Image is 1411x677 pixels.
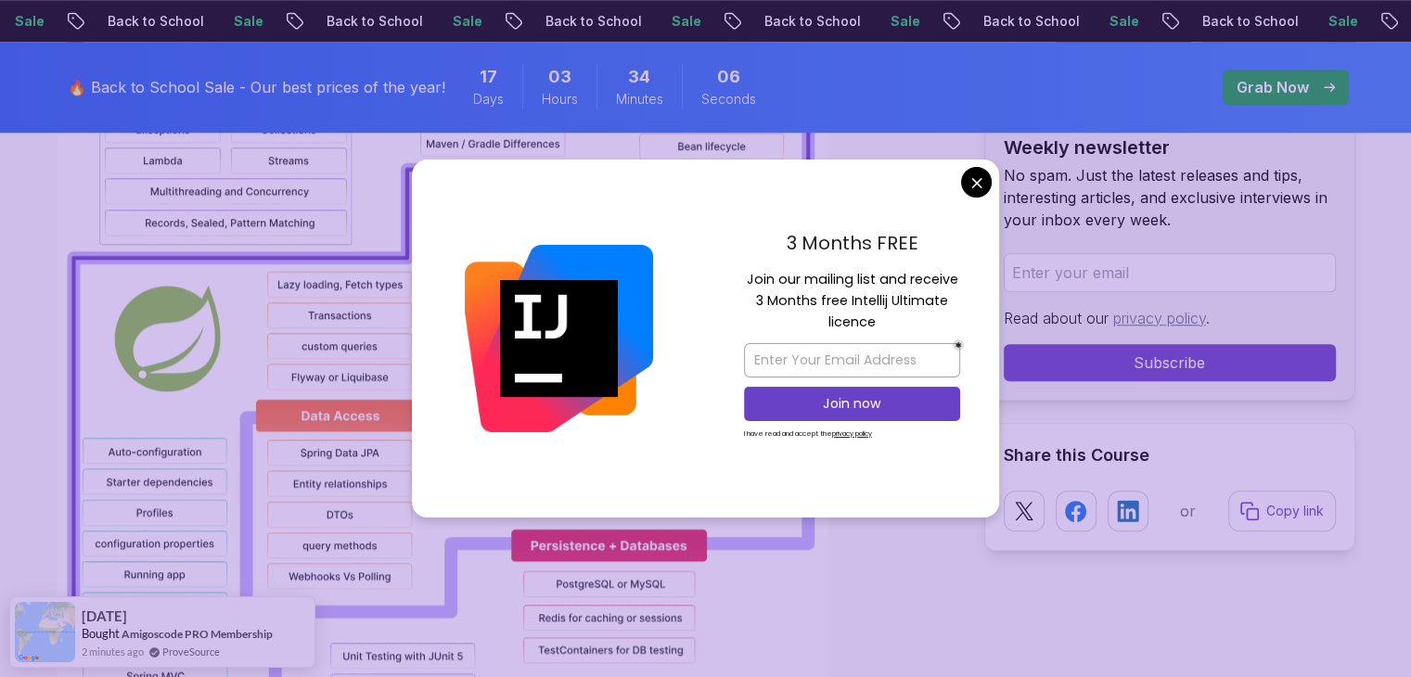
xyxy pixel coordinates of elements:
[701,90,756,109] span: Seconds
[92,12,218,31] p: Back to School
[1004,344,1336,381] button: Subscribe
[749,12,875,31] p: Back to School
[82,608,127,624] span: [DATE]
[1004,442,1336,468] h2: Share this Course
[542,90,578,109] span: Hours
[473,90,504,109] span: Days
[548,64,571,90] span: 3 Hours
[628,64,650,90] span: 34 Minutes
[68,76,445,98] p: 🔥 Back to School Sale - Our best prices of the year!
[1266,502,1324,520] p: Copy link
[717,64,740,90] span: 6 Seconds
[122,627,273,641] a: Amigoscode PRO Membership
[875,12,934,31] p: Sale
[968,12,1094,31] p: Back to School
[15,602,75,662] img: provesource social proof notification image
[1004,134,1336,160] h2: Weekly newsletter
[616,90,663,109] span: Minutes
[1180,500,1196,522] p: or
[1094,12,1153,31] p: Sale
[1228,491,1336,531] button: Copy link
[1004,164,1336,231] p: No spam. Just the latest releases and tips, interesting articles, and exclusive interviews in you...
[218,12,277,31] p: Sale
[82,626,120,641] span: Bought
[1004,307,1336,329] p: Read about our .
[1313,12,1372,31] p: Sale
[1237,76,1309,98] p: Grab Now
[1004,253,1336,292] input: Enter your email
[1187,12,1313,31] p: Back to School
[82,644,144,659] span: 2 minutes ago
[311,12,437,31] p: Back to School
[530,12,656,31] p: Back to School
[480,64,497,90] span: 17 Days
[162,644,220,659] a: ProveSource
[437,12,496,31] p: Sale
[656,12,715,31] p: Sale
[1113,309,1206,327] a: privacy policy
